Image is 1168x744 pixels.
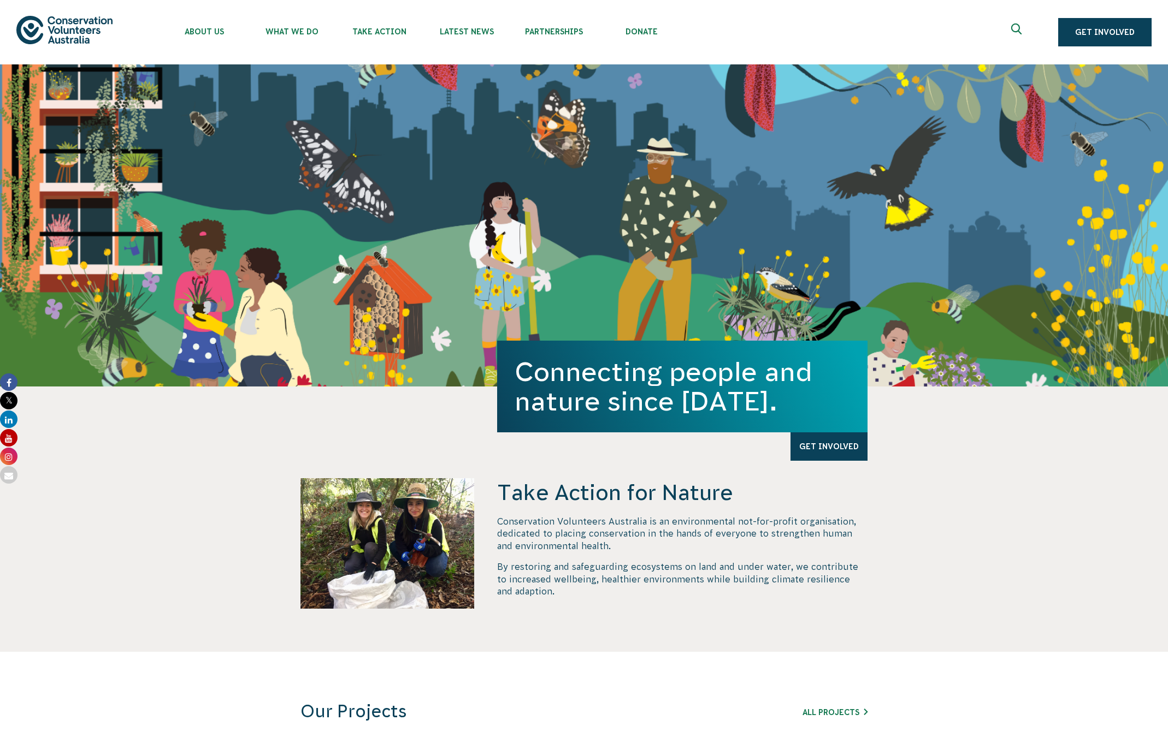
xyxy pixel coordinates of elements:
[300,701,720,722] h3: Our Projects
[497,515,868,552] p: Conservation Volunteers Australia is an environmental not-for-profit organisation, dedicated to p...
[423,27,510,36] span: Latest News
[803,708,868,717] a: All Projects
[1011,23,1025,41] span: Expand search box
[248,27,335,36] span: What We Do
[510,27,598,36] span: Partnerships
[791,432,868,461] a: Get Involved
[335,27,423,36] span: Take Action
[1005,19,1031,45] button: Expand search box Close search box
[598,27,685,36] span: Donate
[161,27,248,36] span: About Us
[1058,18,1152,46] a: Get Involved
[515,357,850,416] h1: Connecting people and nature since [DATE].
[497,478,868,507] h4: Take Action for Nature
[497,561,868,597] p: By restoring and safeguarding ecosystems on land and under water, we contribute to increased well...
[16,16,113,44] img: logo.svg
